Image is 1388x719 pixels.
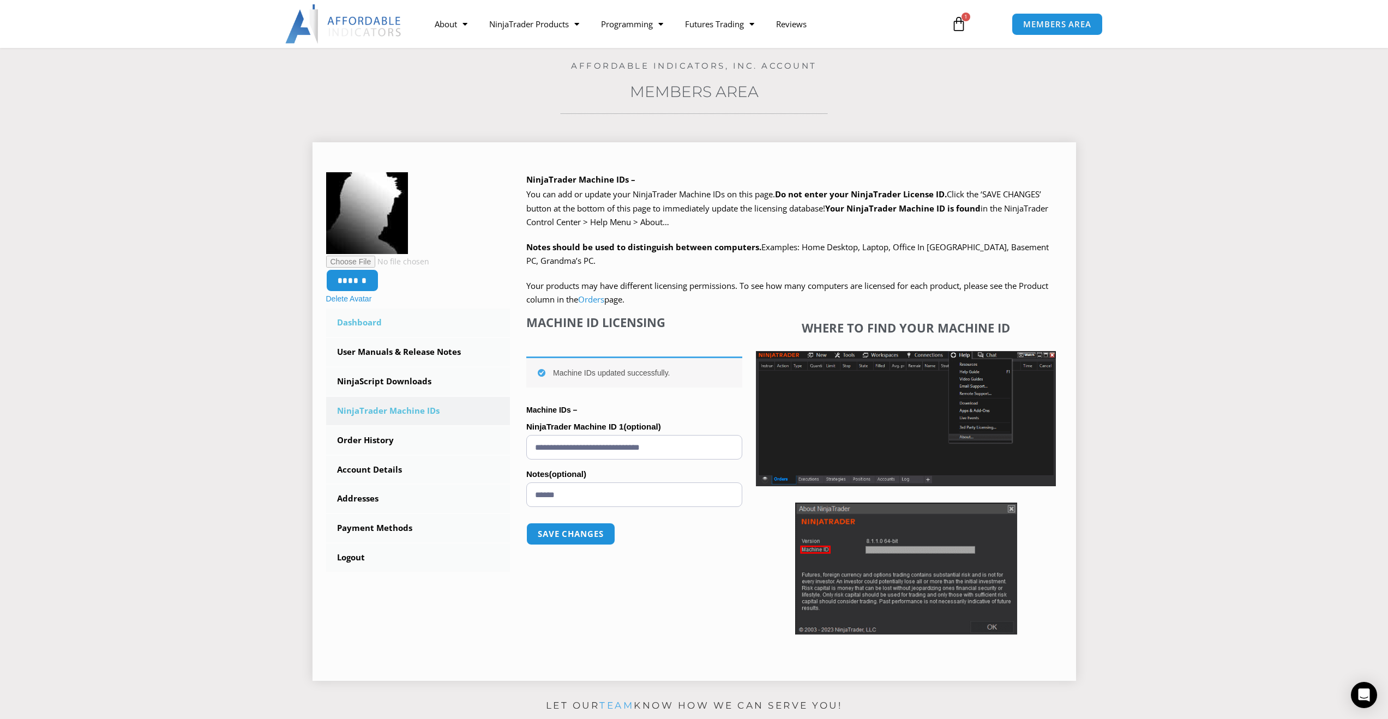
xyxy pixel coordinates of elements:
[326,485,510,513] a: Addresses
[825,203,981,214] strong: Your NinjaTrader Machine ID is found
[326,426,510,455] a: Order History
[526,419,742,435] label: NinjaTrader Machine ID 1
[1023,20,1091,28] span: MEMBERS AREA
[326,338,510,366] a: User Manuals & Release Notes
[326,309,510,572] nav: Account pages
[578,294,604,305] a: Orders
[326,397,510,425] a: NinjaTrader Machine IDs
[326,514,510,542] a: Payment Methods
[526,406,577,414] strong: Machine IDs –
[962,13,970,21] span: 1
[674,11,765,37] a: Futures Trading
[1012,13,1103,35] a: MEMBERS AREA
[795,503,1017,635] img: Screenshot 2025-01-17 114931 | Affordable Indicators – NinjaTrader
[630,82,759,101] a: Members Area
[478,11,590,37] a: NinjaTrader Products
[526,315,742,329] h4: Machine ID Licensing
[326,367,510,396] a: NinjaScript Downloads
[756,321,1056,335] h4: Where to find your Machine ID
[571,61,817,71] a: Affordable Indicators, Inc. Account
[526,189,1048,227] span: Click the ‘SAVE CHANGES’ button at the bottom of this page to immediately update the licensing da...
[326,294,372,303] a: Delete Avatar
[590,11,674,37] a: Programming
[326,456,510,484] a: Account Details
[526,280,1048,305] span: Your products may have different licensing permissions. To see how many computers are licensed fo...
[526,466,742,482] label: Notes
[756,351,1056,486] img: Screenshot 2025-01-17 1155544 | Affordable Indicators – NinjaTrader
[935,8,983,40] a: 1
[285,4,402,44] img: LogoAI | Affordable Indicators – NinjaTrader
[526,174,635,185] b: NinjaTrader Machine IDs –
[1351,682,1377,708] div: Open Intercom Messenger
[326,543,510,572] a: Logout
[326,309,510,337] a: Dashboard
[526,523,615,545] button: Save changes
[765,11,818,37] a: Reviews
[623,422,660,431] span: (optional)
[526,357,742,388] div: Machine IDs updated successfully.
[526,189,775,200] span: You can add or update your NinjaTrader Machine IDs on this page.
[526,241,1049,267] span: Examples: Home Desktop, Laptop, Office In [GEOGRAPHIC_DATA], Basement PC, Grandma’s PC.
[313,697,1076,715] p: Let our know how we can serve you!
[599,700,634,711] a: team
[326,172,408,254] img: IMG_8034-150x150.jpg
[424,11,939,37] nav: Menu
[549,469,586,479] span: (optional)
[775,189,947,200] b: Do not enter your NinjaTrader License ID.
[424,11,478,37] a: About
[526,241,761,252] strong: Notes should be used to distinguish between computers.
